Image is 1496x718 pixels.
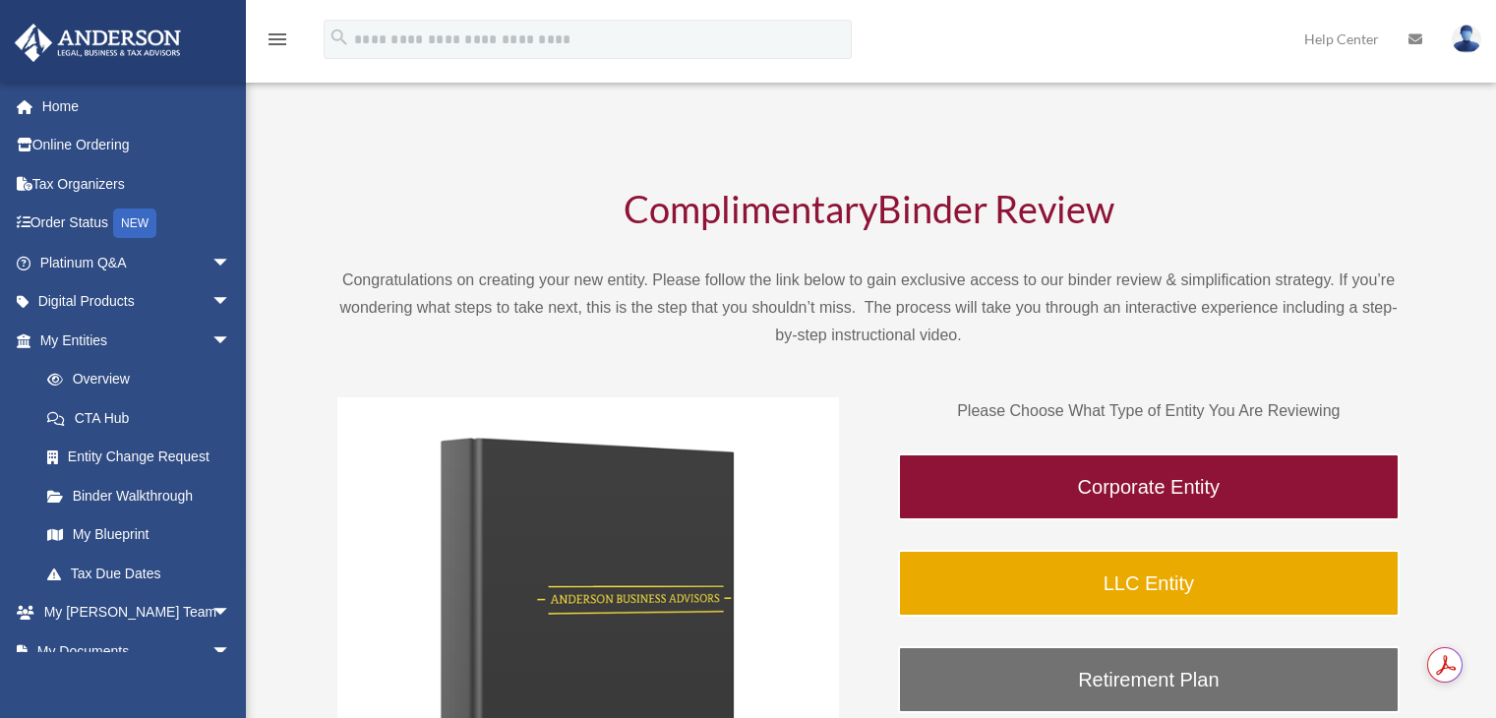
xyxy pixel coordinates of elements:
a: Online Ordering [14,126,261,165]
p: Please Choose What Type of Entity You Are Reviewing [898,397,1400,425]
a: Entity Change Request [28,438,261,477]
span: arrow_drop_down [211,282,251,323]
a: My Blueprint [28,515,261,555]
span: arrow_drop_down [211,631,251,672]
span: Complimentary [624,186,877,231]
a: Corporate Entity [898,453,1400,520]
a: My Documentsarrow_drop_down [14,631,261,671]
a: LLC Entity [898,550,1400,617]
span: arrow_drop_down [211,321,251,361]
i: menu [266,28,289,51]
img: User Pic [1452,25,1481,53]
a: My [PERSON_NAME] Teamarrow_drop_down [14,593,261,632]
a: Digital Productsarrow_drop_down [14,282,261,322]
a: Binder Walkthrough [28,476,251,515]
a: My Entitiesarrow_drop_down [14,321,261,360]
a: Overview [28,360,261,399]
a: menu [266,34,289,51]
span: Binder Review [877,186,1114,231]
a: Platinum Q&Aarrow_drop_down [14,243,261,282]
a: Home [14,87,261,126]
span: arrow_drop_down [211,593,251,633]
a: CTA Hub [28,398,261,438]
p: Congratulations on creating your new entity. Please follow the link below to gain exclusive acces... [337,267,1400,349]
a: Tax Due Dates [28,554,261,593]
a: Tax Organizers [14,164,261,204]
a: Retirement Plan [898,646,1400,713]
div: NEW [113,209,156,238]
a: Order StatusNEW [14,204,261,244]
i: search [329,27,350,48]
span: arrow_drop_down [211,243,251,283]
img: Anderson Advisors Platinum Portal [9,24,187,62]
